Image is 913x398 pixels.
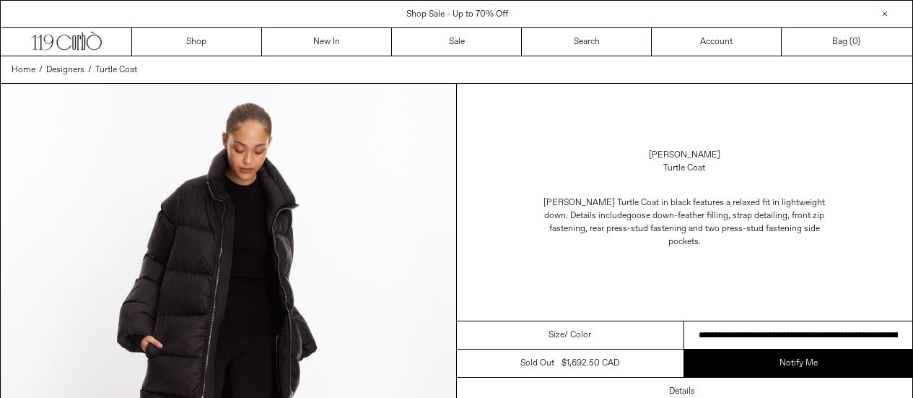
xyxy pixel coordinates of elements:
[12,64,35,77] a: Home
[649,149,720,162] a: [PERSON_NAME]
[46,64,84,76] span: Designers
[562,357,619,370] div: $1,692.50 CAD
[852,35,860,48] span: )
[522,28,652,56] a: Search
[684,350,912,377] a: Notify Me
[12,64,35,76] span: Home
[669,386,695,397] h3: Details
[406,9,508,20] a: Shop Sale - Up to 70% Off
[95,64,137,77] a: Turtle Coat
[262,28,392,56] a: New In
[549,329,564,342] span: Size
[520,357,554,370] div: Sold out
[132,28,262,56] a: Shop
[392,28,522,56] a: Sale
[564,329,591,342] span: / Color
[782,28,912,56] a: Bag ()
[540,189,829,256] p: [PERSON_NAME] Turtle Coat in black features a relaxed fit in lightweight down. Details include go...
[88,64,92,77] span: /
[852,36,857,48] span: 0
[46,64,84,77] a: Designers
[95,64,137,76] span: Turtle Coat
[39,64,43,77] span: /
[663,162,705,175] div: Turtle Coat
[652,28,782,56] a: Account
